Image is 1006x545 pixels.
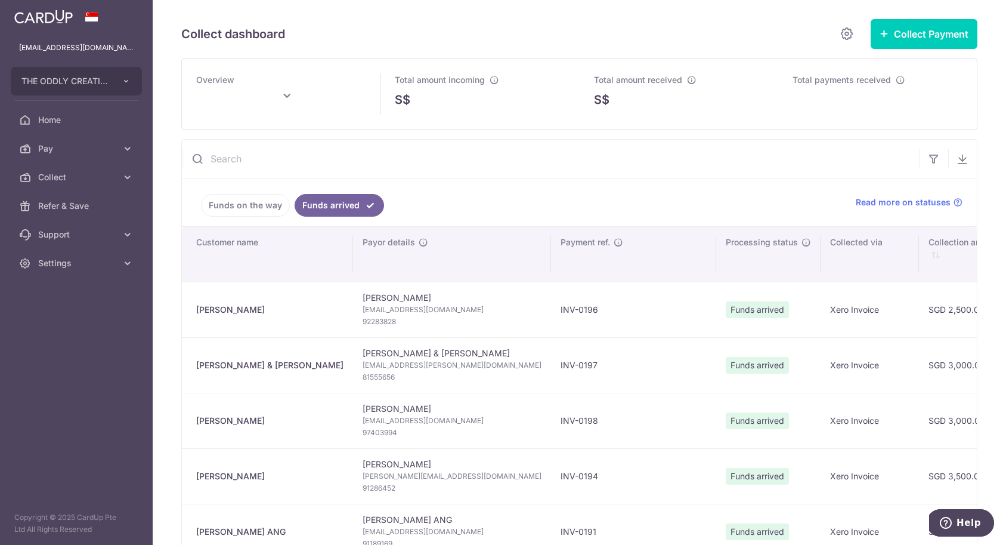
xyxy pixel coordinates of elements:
span: Collect [38,171,117,183]
a: Read more on statuses [856,196,962,208]
div: [PERSON_NAME] [196,304,343,316]
span: Funds arrived [726,412,789,429]
td: [PERSON_NAME] [353,448,551,504]
span: S$ [594,91,609,109]
span: Funds arrived [726,524,789,540]
span: Processing status [726,236,798,248]
span: Settings [38,257,117,269]
span: Help [27,8,52,19]
div: [PERSON_NAME] & [PERSON_NAME] [196,359,343,371]
span: Payor details [363,236,415,248]
span: Support [38,229,117,241]
a: Funds on the way [201,194,290,217]
span: Total amount incoming [395,75,485,85]
iframe: Opens a widget where you can find more information [929,509,994,539]
th: Customer name [182,227,353,282]
span: Read more on statuses [856,196,951,208]
div: [PERSON_NAME] [196,470,343,482]
span: Total amount received [594,75,682,85]
td: INV-0196 [551,282,716,337]
span: Home [38,114,117,126]
div: [PERSON_NAME] ANG [196,526,343,538]
span: [EMAIL_ADDRESS][DOMAIN_NAME] [363,304,541,316]
span: THE ODDLY CREATIVES PTE. LTD. [21,75,110,87]
span: [EMAIL_ADDRESS][DOMAIN_NAME] [363,415,541,427]
div: [PERSON_NAME] [196,415,343,427]
th: Processing status [716,227,821,282]
span: 91286452 [363,482,541,494]
th: Payor details [353,227,551,282]
span: 97403994 [363,427,541,439]
td: INV-0198 [551,393,716,448]
span: Funds arrived [726,357,789,374]
td: INV-0194 [551,448,716,504]
h5: Collect dashboard [181,24,285,44]
td: Xero Invoice [821,337,919,393]
td: INV-0197 [551,337,716,393]
span: Payment ref. [561,236,610,248]
span: Funds arrived [726,468,789,485]
span: Overview [196,75,234,85]
p: [EMAIL_ADDRESS][DOMAIN_NAME] [19,42,134,54]
td: [PERSON_NAME] & [PERSON_NAME] [353,337,551,393]
td: Xero Invoice [821,448,919,504]
th: Payment ref. [551,227,716,282]
span: [EMAIL_ADDRESS][PERSON_NAME][DOMAIN_NAME] [363,359,541,371]
td: Xero Invoice [821,282,919,337]
td: Xero Invoice [821,393,919,448]
span: [PERSON_NAME][EMAIL_ADDRESS][DOMAIN_NAME] [363,470,541,482]
span: 92283828 [363,316,541,328]
span: Total payments received [793,75,891,85]
span: S$ [395,91,410,109]
span: Collection amt. [928,236,988,248]
img: CardUp [14,10,73,24]
span: Pay [38,143,117,155]
input: Search [182,140,920,178]
a: Funds arrived [295,194,384,217]
td: [PERSON_NAME] [353,393,551,448]
th: Collected via [821,227,919,282]
span: [EMAIL_ADDRESS][DOMAIN_NAME] [363,526,541,538]
button: THE ODDLY CREATIVES PTE. LTD. [11,67,142,96]
span: 81555656 [363,371,541,383]
td: [PERSON_NAME] [353,282,551,337]
span: Refer & Save [38,200,117,212]
button: Collect Payment [871,19,977,49]
span: Funds arrived [726,301,789,318]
